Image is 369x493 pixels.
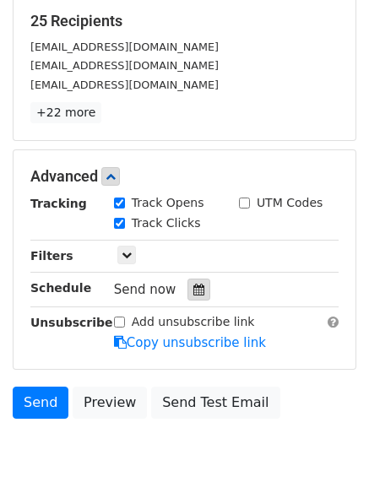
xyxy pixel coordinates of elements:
h5: 25 Recipients [30,12,339,30]
strong: Tracking [30,197,87,210]
strong: Unsubscribe [30,316,113,329]
label: Track Clicks [132,214,201,232]
small: [EMAIL_ADDRESS][DOMAIN_NAME] [30,41,219,53]
h5: Advanced [30,167,339,186]
iframe: Chat Widget [285,412,369,493]
label: Track Opens [132,194,204,212]
a: Copy unsubscribe link [114,335,266,350]
label: Add unsubscribe link [132,313,255,331]
small: [EMAIL_ADDRESS][DOMAIN_NAME] [30,79,219,91]
strong: Schedule [30,281,91,295]
strong: Filters [30,249,73,263]
a: Preview [73,387,147,419]
a: Send Test Email [151,387,279,419]
label: UTM Codes [257,194,323,212]
a: +22 more [30,102,101,123]
a: Send [13,387,68,419]
span: Send now [114,282,176,297]
small: [EMAIL_ADDRESS][DOMAIN_NAME] [30,59,219,72]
